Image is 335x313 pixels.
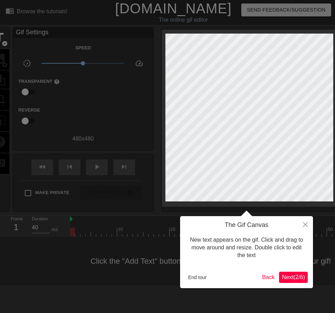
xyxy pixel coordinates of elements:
[298,216,313,232] button: Close
[279,272,308,283] button: Next
[185,272,209,283] button: End tour
[185,229,308,266] div: New text appears on the gif. Click and drag to move around and resize. Double click to edit the text
[185,221,308,229] h4: The Gif Canvas
[259,272,278,283] button: Back
[282,274,305,280] span: Next ( 2 / 6 )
